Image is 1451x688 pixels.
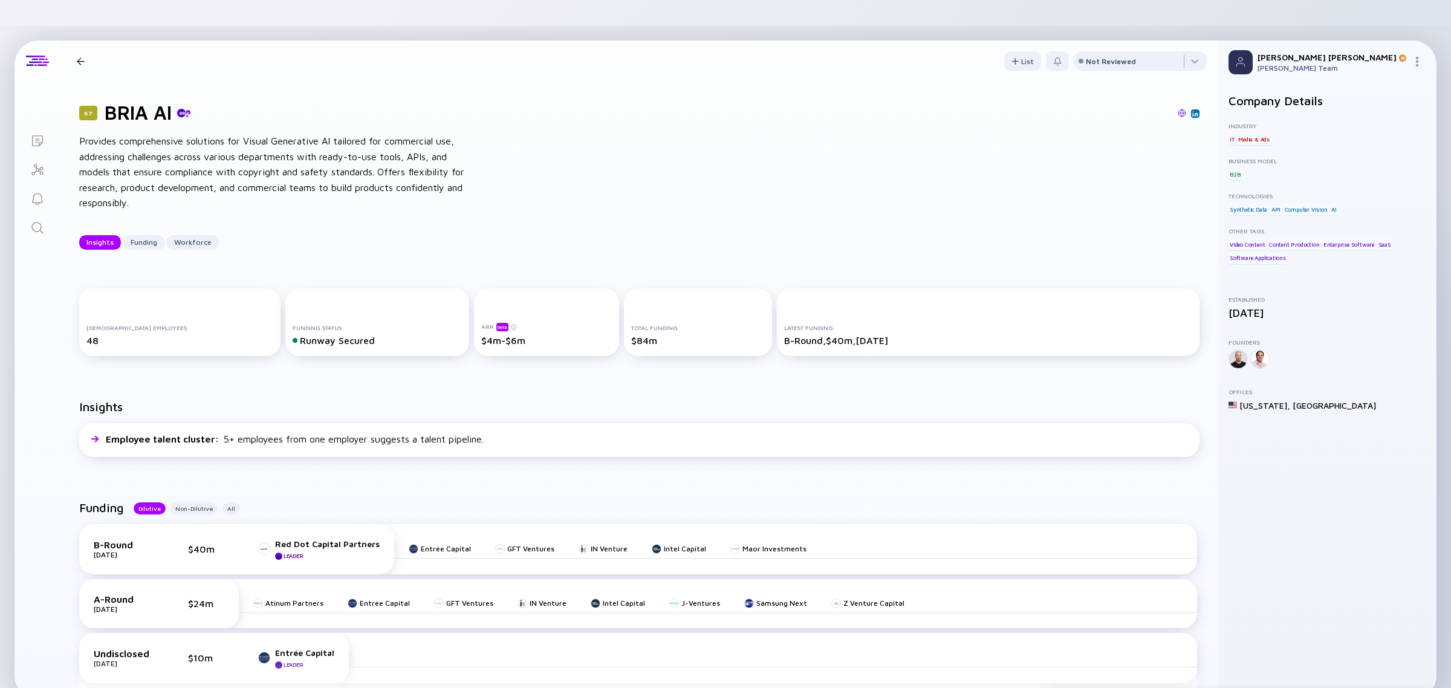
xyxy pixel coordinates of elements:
div: Industry [1229,122,1427,129]
div: $24m [188,598,224,609]
div: J-Ventures [681,599,720,608]
div: Funding [123,233,164,252]
a: Reminders [15,183,60,212]
div: Technologies [1229,192,1427,200]
img: Profile Picture [1229,50,1253,74]
div: 67 [79,106,97,120]
div: Maor Investments [742,544,807,553]
div: Funding Status [293,324,461,331]
button: Funding [123,235,164,250]
button: All [222,502,240,514]
div: 48 [86,335,273,346]
div: $40m [188,544,224,554]
button: Non-Dilutive [170,502,218,514]
div: Media & Ads [1237,133,1271,145]
div: [DATE] [1229,307,1427,319]
a: IN Venture [518,599,566,608]
a: IN Venture [579,544,628,553]
div: Leader [284,553,303,559]
div: GFT Ventures [446,599,493,608]
div: Intel Capital [603,599,645,608]
div: Insights [79,233,121,252]
img: BRIA AI Website [1178,109,1186,117]
div: Total Funding [631,324,764,331]
a: GFT Ventures [495,544,554,553]
button: Insights [79,235,121,250]
div: Entrée Capital [275,647,334,658]
div: Established [1229,296,1427,303]
a: Samsung Next [744,599,807,608]
div: ARR [481,322,612,331]
div: beta [496,323,508,331]
div: Provides comprehensive solutions for Visual Generative AI tailored for commercial use, addressing... [79,134,466,211]
div: [DEMOGRAPHIC_DATA] Employees [86,324,273,331]
div: Entrée Capital [360,599,410,608]
a: Atinum Partners [253,599,323,608]
div: Samsung Next [756,599,807,608]
div: [US_STATE] , [1239,400,1290,411]
img: United States Flag [1229,401,1237,409]
button: Workforce [167,235,219,250]
h2: Company Details [1229,94,1427,108]
img: Menu [1412,57,1422,67]
button: Dilutive [134,502,166,514]
div: Workforce [167,233,219,252]
div: SaaS [1377,238,1392,250]
div: A-Round [94,594,154,605]
div: Computer Vision [1284,203,1329,215]
a: Search [15,212,60,241]
div: AI [1330,203,1338,215]
div: Offices [1229,388,1427,395]
a: Investor Map [15,154,60,183]
div: Other Tags [1229,227,1427,235]
div: [PERSON_NAME] [PERSON_NAME] [1258,52,1407,62]
a: J-Ventures [669,599,720,608]
a: GFT Ventures [434,599,493,608]
div: Runway Secured [293,335,461,346]
a: Z Venture Capital [831,599,904,608]
div: $4m-$6m [481,335,612,346]
div: [GEOGRAPHIC_DATA] [1293,400,1376,411]
div: Software Applications [1229,252,1287,264]
div: B-Round [94,539,154,550]
div: IN Venture [591,544,628,553]
h2: Insights [79,400,123,414]
div: Video Content [1229,238,1266,250]
div: List [1004,52,1041,71]
div: [DATE] [94,605,154,614]
a: Intel Capital [652,544,706,553]
div: Synthetic Data [1229,203,1268,215]
div: [DATE] [94,659,154,668]
h2: Funding [79,501,124,514]
div: IT [1229,133,1236,145]
span: Employee talent cluster : [106,433,221,444]
a: Intel Capital [591,599,645,608]
div: Content Production [1268,238,1320,250]
div: [DATE] [94,550,154,559]
div: 5+ employees from one employer suggests a talent pipeline. [106,433,484,444]
div: B2B [1229,168,1241,180]
div: B-Round, $40m, [DATE] [784,335,1192,346]
a: Entrée Capital [348,599,410,608]
div: Undisclosed [94,648,154,659]
div: Entrée Capital [421,544,471,553]
button: List [1004,51,1041,71]
div: API [1270,203,1282,215]
div: Atinum Partners [265,599,323,608]
div: Red Dot Capital Partners [275,539,380,549]
div: GFT Ventures [507,544,554,553]
div: Latest Funding [784,324,1192,331]
div: Not Reviewed [1086,57,1136,66]
div: [PERSON_NAME] Team [1258,63,1407,73]
h1: BRIA AI [105,101,172,124]
div: IN Venture [530,599,566,608]
a: Lists [15,125,60,154]
a: Red Dot Capital PartnersLeader [258,539,380,560]
div: Enterprise Software [1322,238,1375,250]
div: Founders [1229,339,1427,346]
div: $10m [188,652,224,663]
div: Intel Capital [664,544,706,553]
